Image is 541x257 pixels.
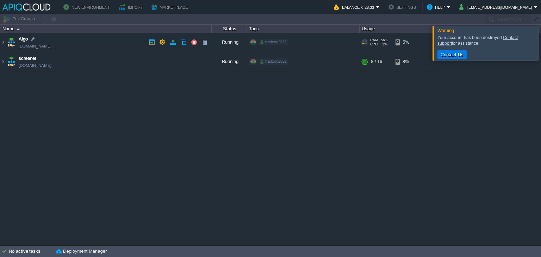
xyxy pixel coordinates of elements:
div: tradzoo2021 [259,58,288,65]
button: Import [119,3,145,11]
div: 8% [396,52,418,71]
img: AMDAwAAAACH5BAEAAAAALAAAAAABAAEAAAICRAEAOw== [6,52,16,71]
div: Status [212,25,247,33]
div: Name [1,25,211,33]
span: RAM [370,38,378,42]
div: Your account has been destroyed. for assistance. [437,35,536,46]
img: AMDAwAAAACH5BAEAAAAALAAAAAABAAEAAAICRAEAOw== [17,28,20,30]
div: 5% [396,33,418,52]
button: [EMAIL_ADDRESS][DOMAIN_NAME] [459,3,534,11]
div: Usage [360,25,434,33]
span: CPU [370,42,378,46]
a: Algo [19,36,28,43]
div: 8 / 16 [371,52,382,71]
div: Running [212,52,247,71]
button: New Environment [63,3,112,11]
button: Settings [388,3,418,11]
img: APIQCloud [2,4,50,11]
span: 56% [381,38,388,42]
a: [DOMAIN_NAME] [19,62,51,69]
img: AMDAwAAAACH5BAEAAAAALAAAAAABAAEAAAICRAEAOw== [0,33,6,52]
button: Marketplace [151,3,190,11]
a: [DOMAIN_NAME] [19,43,51,50]
a: screener [19,55,36,62]
img: AMDAwAAAACH5BAEAAAAALAAAAAABAAEAAAICRAEAOw== [0,52,6,71]
button: Deployment Manager [56,248,107,255]
button: Help [427,3,447,11]
div: Running [212,33,247,52]
div: Tags [247,25,359,33]
div: tradzoo2021 [259,39,288,45]
div: No active tasks [9,246,53,257]
button: Contact Us [439,51,466,58]
img: AMDAwAAAACH5BAEAAAAALAAAAAABAAEAAAICRAEAOw== [6,33,16,52]
span: 1% [380,42,387,46]
span: Warning [437,28,454,33]
button: Balance ₹-28.33 [334,3,376,11]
